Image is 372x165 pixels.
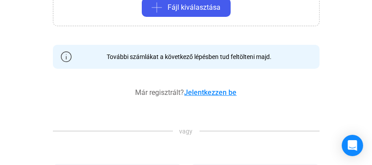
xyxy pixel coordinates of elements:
[168,2,221,13] span: Fájl kiválasztása
[342,135,363,156] div: Nyissa meg az Intercom Messengert
[61,51,72,62] img: információ-szürke-körvonal
[173,127,200,136] span: vagy
[100,52,272,61] div: További számlákat a következő lépésben tud feltölteni majd.
[136,87,237,98] div: Már regisztrált?
[184,88,237,97] a: Jelentkezzen be
[152,2,162,13] img: plusz-szürke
